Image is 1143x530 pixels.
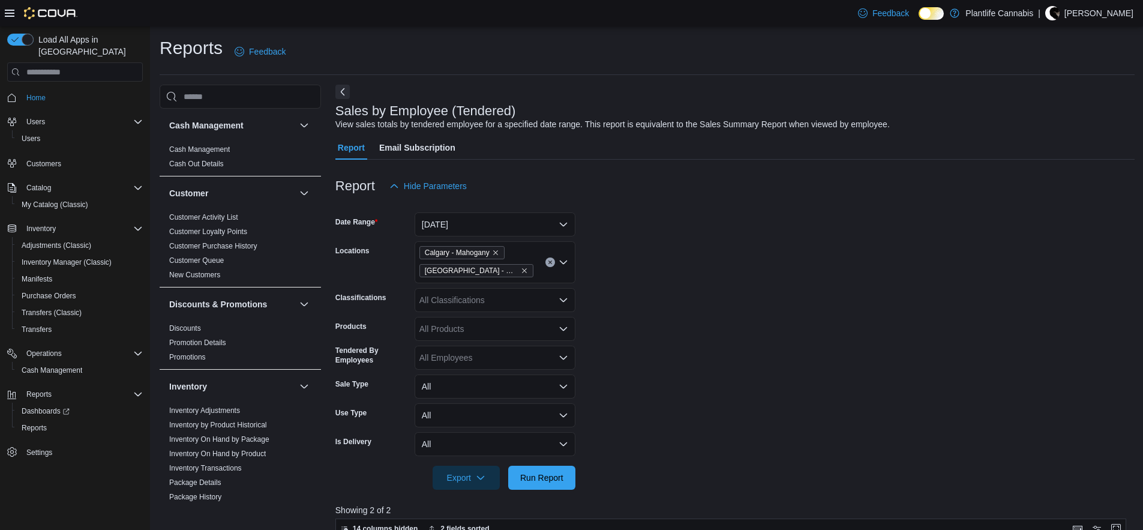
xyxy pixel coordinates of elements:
[17,272,57,286] a: Manifests
[22,387,143,402] span: Reports
[169,478,221,487] span: Package Details
[17,197,93,212] a: My Catalog (Classic)
[22,157,66,171] a: Customers
[521,267,528,274] button: Remove Calgary - Mahogany Market from selection in this group
[17,289,81,303] a: Purchase Orders
[919,7,944,20] input: Dark Mode
[22,241,91,250] span: Adjustments (Classic)
[22,346,67,361] button: Operations
[169,256,224,265] a: Customer Queue
[169,435,269,444] span: Inventory On Hand by Package
[169,119,244,131] h3: Cash Management
[22,291,76,301] span: Purchase Orders
[415,212,575,236] button: [DATE]
[169,187,208,199] h3: Customer
[169,339,226,347] a: Promotion Details
[17,238,96,253] a: Adjustments (Classic)
[2,345,148,362] button: Operations
[17,306,86,320] a: Transfers (Classic)
[2,89,148,106] button: Home
[22,387,56,402] button: Reports
[2,179,148,196] button: Catalog
[559,257,568,267] button: Open list of options
[22,366,82,375] span: Cash Management
[160,36,223,60] h1: Reports
[12,288,148,304] button: Purchase Orders
[169,270,220,280] span: New Customers
[17,404,74,418] a: Dashboards
[12,271,148,288] button: Manifests
[169,187,295,199] button: Customer
[559,353,568,363] button: Open list of options
[26,390,52,399] span: Reports
[169,242,257,250] a: Customer Purchase History
[2,444,148,461] button: Settings
[433,466,500,490] button: Export
[335,246,370,256] label: Locations
[12,237,148,254] button: Adjustments (Classic)
[17,322,56,337] a: Transfers
[12,254,148,271] button: Inventory Manager (Classic)
[169,324,201,333] a: Discounts
[17,255,116,270] a: Inventory Manager (Classic)
[872,7,909,19] span: Feedback
[160,142,321,176] div: Cash Management
[379,136,455,160] span: Email Subscription
[2,154,148,172] button: Customers
[169,463,242,473] span: Inventory Transactions
[22,200,88,209] span: My Catalog (Classic)
[335,437,371,447] label: Is Delivery
[335,179,375,193] h3: Report
[230,40,290,64] a: Feedback
[22,445,57,460] a: Settings
[169,493,221,501] a: Package History
[7,84,143,492] nav: Complex example
[22,221,61,236] button: Inventory
[22,155,143,170] span: Customers
[22,406,70,416] span: Dashboards
[22,134,40,143] span: Users
[169,213,238,221] a: Customer Activity List
[160,210,321,287] div: Customer
[335,379,368,389] label: Sale Type
[1045,6,1060,20] div: Camille O'Genski
[1038,6,1040,20] p: |
[2,113,148,130] button: Users
[22,221,143,236] span: Inventory
[415,432,575,456] button: All
[169,145,230,154] a: Cash Management
[17,363,143,378] span: Cash Management
[17,131,45,146] a: Users
[26,349,62,358] span: Operations
[335,346,410,365] label: Tendered By Employees
[965,6,1033,20] p: Plantlife Cannabis
[169,464,242,472] a: Inventory Transactions
[169,324,201,333] span: Discounts
[22,274,52,284] span: Manifests
[26,448,52,457] span: Settings
[335,85,350,99] button: Next
[404,180,467,192] span: Hide Parameters
[169,450,266,458] a: Inventory On Hand by Product
[169,119,295,131] button: Cash Management
[169,227,247,236] a: Customer Loyalty Points
[26,93,46,103] span: Home
[419,264,533,277] span: Calgary - Mahogany Market
[17,404,143,418] span: Dashboards
[415,375,575,399] button: All
[22,90,143,105] span: Home
[385,174,472,198] button: Hide Parameters
[2,220,148,237] button: Inventory
[559,295,568,305] button: Open list of options
[169,478,221,487] a: Package Details
[26,117,45,127] span: Users
[297,297,311,312] button: Discounts & Promotions
[853,1,914,25] a: Feedback
[17,421,143,435] span: Reports
[26,159,61,169] span: Customers
[297,379,311,394] button: Inventory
